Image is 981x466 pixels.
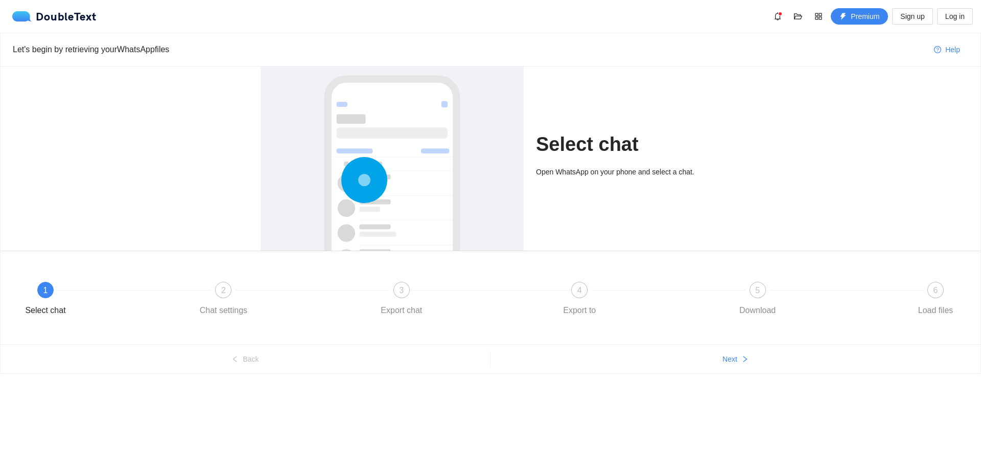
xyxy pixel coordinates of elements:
span: 3 [399,286,404,295]
button: bell [769,8,786,25]
div: 2Chat settings [194,282,371,319]
div: Chat settings [200,302,247,319]
span: 2 [221,286,226,295]
span: Next [722,353,737,365]
span: 1 [43,286,48,295]
div: Load files [918,302,953,319]
div: 1Select chat [16,282,194,319]
span: folder-open [790,12,806,20]
button: Log in [937,8,973,25]
div: Export to [563,302,596,319]
span: thunderbolt [839,13,847,21]
span: Premium [851,11,879,22]
button: thunderboltPremium [831,8,888,25]
span: appstore [811,12,826,20]
div: Open WhatsApp on your phone and select a chat. [536,166,720,177]
div: Let's begin by retrieving your WhatsApp files [13,43,926,56]
span: Help [945,44,960,55]
span: bell [770,12,785,20]
button: question-circleHelp [926,41,968,58]
button: appstore [810,8,827,25]
h1: Select chat [536,132,720,157]
div: 5Download [728,282,906,319]
div: 4Export to [550,282,728,319]
div: Export chat [381,302,422,319]
span: 4 [577,286,582,295]
span: Sign up [900,11,924,22]
button: leftBack [1,351,490,367]
span: 6 [933,286,938,295]
div: Download [739,302,776,319]
div: 6Load files [906,282,965,319]
span: 5 [755,286,760,295]
span: question-circle [934,46,941,54]
div: DoubleText [12,11,97,21]
a: logoDoubleText [12,11,97,21]
span: Log in [945,11,965,22]
div: Select chat [25,302,65,319]
span: right [741,356,749,364]
button: Nextright [491,351,980,367]
img: logo [12,11,36,21]
button: folder-open [790,8,806,25]
div: 3Export chat [372,282,550,319]
button: Sign up [892,8,932,25]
